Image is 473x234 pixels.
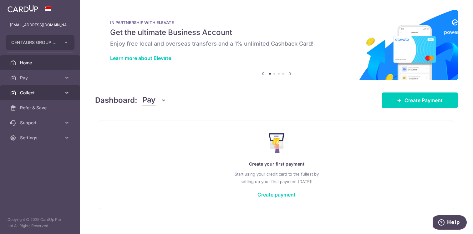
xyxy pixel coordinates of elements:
img: Make Payment [269,133,285,153]
span: Create Payment [404,97,443,104]
p: [EMAIL_ADDRESS][DOMAIN_NAME] [10,22,70,28]
span: Home [20,60,61,66]
button: CENTAURS GROUP PRIVATE LIMITED [6,35,74,50]
button: Pay [142,94,166,106]
span: Pay [20,75,61,81]
span: Refer & Save [20,105,61,111]
a: Create Payment [382,92,458,108]
img: CardUp [8,5,38,12]
a: Create payment [257,192,296,198]
span: Support [20,120,61,126]
p: Start using your credit card to the fullest by setting up your first payment [DATE]! [112,170,441,185]
p: Create your first payment [112,160,441,168]
h6: Enjoy free local and overseas transfers and a 1% unlimited Cashback Card! [110,40,443,47]
span: Settings [20,135,61,141]
span: CENTAURS GROUP PRIVATE LIMITED [11,39,58,46]
iframe: Opens a widget where you can find more information [433,215,467,231]
h5: Get the ultimate Business Account [110,27,443,37]
span: Collect [20,90,61,96]
a: Learn more about Elevate [110,55,171,61]
span: Pay [142,94,155,106]
img: Renovation banner [95,10,458,80]
p: IN PARTNERSHIP WITH ELEVATE [110,20,443,25]
h4: Dashboard: [95,95,137,106]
